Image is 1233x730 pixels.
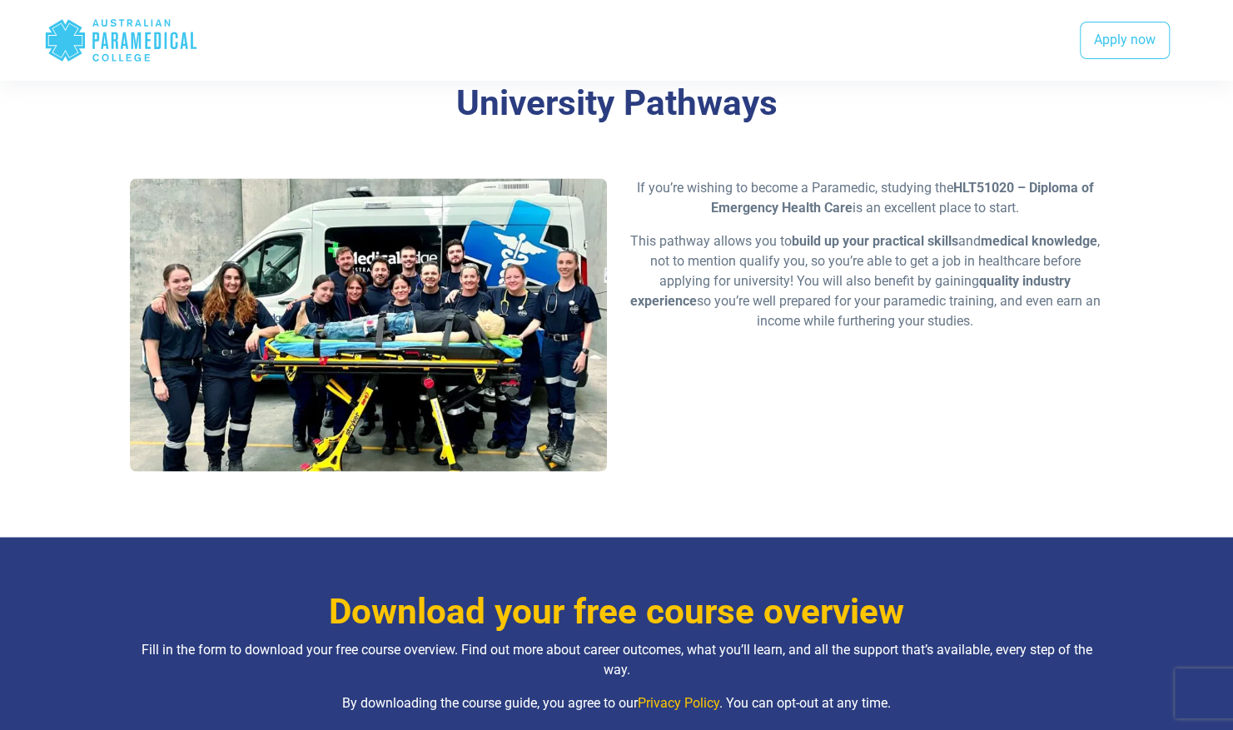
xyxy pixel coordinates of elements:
h3: University Pathways [130,82,1104,125]
a: Apply now [1080,22,1170,60]
p: This pathway allows you to and , not to mention qualify you, so you’re able to get a job in healt... [627,231,1104,331]
a: Privacy Policy [638,694,719,710]
strong: quality industry experience [629,273,1071,309]
p: If you’re wishing to become a Paramedic, studying the is an excellent place to start. [627,178,1104,218]
p: Fill in the form to download your free course overview. Find out more about career outcomes, what... [130,639,1104,679]
strong: medical knowledge [981,233,1097,249]
strong: build up your practical skills [792,233,958,249]
p: By downloading the course guide, you agree to our . You can opt-out at any time. [130,693,1104,713]
h3: Download your free course overview [130,590,1104,633]
div: Australian Paramedical College [44,13,198,67]
strong: HLT51020 – Diploma of Emergency Health Care [711,180,1094,216]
